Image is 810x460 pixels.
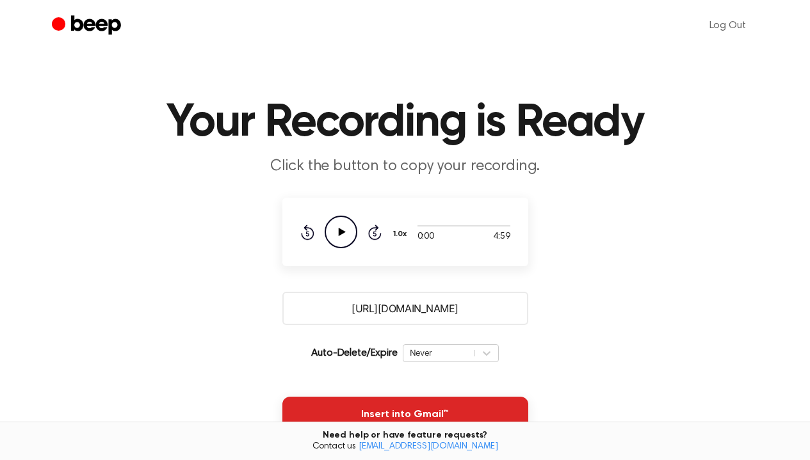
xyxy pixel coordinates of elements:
[410,347,468,359] div: Never
[8,441,802,453] span: Contact us
[697,10,759,41] a: Log Out
[52,13,124,38] a: Beep
[159,156,651,177] p: Click the button to copy your recording.
[493,230,510,244] span: 4:59
[77,100,733,146] h1: Your Recording is Ready
[417,230,434,244] span: 0:00
[282,397,528,432] button: Insert into Gmail™
[359,442,498,451] a: [EMAIL_ADDRESS][DOMAIN_NAME]
[392,223,412,245] button: 1.0x
[311,345,397,361] p: Auto-Delete/Expire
